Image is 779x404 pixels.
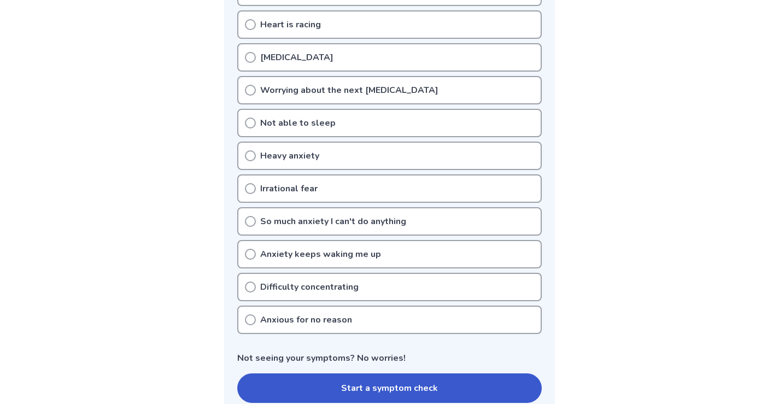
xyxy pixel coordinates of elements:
[260,182,318,195] p: Irrational fear
[260,248,381,261] p: Anxiety keeps waking me up
[260,51,333,64] p: [MEDICAL_DATA]
[260,18,321,31] p: Heart is racing
[260,149,319,162] p: Heavy anxiety
[260,215,406,228] p: So much anxiety I can't do anything
[260,280,359,294] p: Difficulty concentrating
[237,373,542,403] button: Start a symptom check
[260,84,438,97] p: Worrying about the next [MEDICAL_DATA]
[260,116,336,130] p: Not able to sleep
[237,352,542,365] p: Not seeing your symptoms? No worries!
[260,313,352,326] p: Anxious for no reason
